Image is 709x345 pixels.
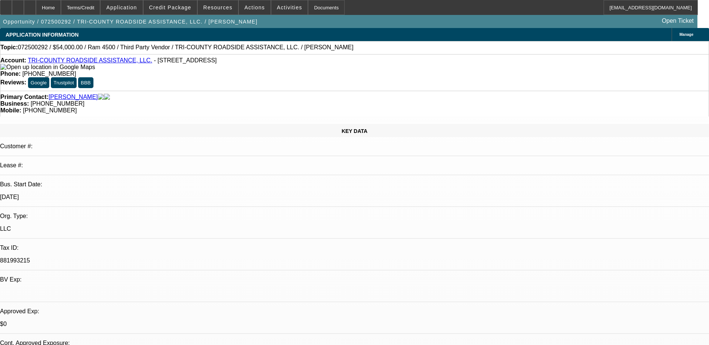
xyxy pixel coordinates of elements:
[342,128,367,134] span: KEY DATA
[144,0,197,15] button: Credit Package
[679,32,693,37] span: Manage
[3,19,258,25] span: Opportunity / 072500292 / TRI-COUNTY ROADSIDE ASSISTANCE, LLC. / [PERSON_NAME]
[18,44,354,51] span: 072500292 / $54,000.00 / Ram 4500 / Third Party Vendor / TRI-COUNTY ROADSIDE ASSISTANCE, LLC. / [...
[277,4,302,10] span: Activities
[28,57,152,63] a: TRI-COUNTY ROADSIDE ASSISTANCE, LLC.
[104,94,110,100] img: linkedin-icon.png
[0,79,26,86] strong: Reviews:
[271,0,308,15] button: Activities
[149,4,191,10] span: Credit Package
[49,94,98,100] a: [PERSON_NAME]
[0,64,95,71] img: Open up location in Google Maps
[22,71,76,77] span: [PHONE_NUMBER]
[51,77,76,88] button: Trustpilot
[106,4,137,10] span: Application
[28,77,49,88] button: Google
[0,94,49,100] strong: Primary Contact:
[0,107,21,114] strong: Mobile:
[0,100,29,107] strong: Business:
[0,57,26,63] strong: Account:
[23,107,77,114] span: [PHONE_NUMBER]
[244,4,265,10] span: Actions
[101,0,142,15] button: Application
[6,32,78,38] span: APPLICATION INFORMATION
[198,0,238,15] button: Resources
[659,15,697,27] a: Open Ticket
[154,57,217,63] span: - [STREET_ADDRESS]
[98,94,104,100] img: facebook-icon.png
[31,100,84,107] span: [PHONE_NUMBER]
[0,64,95,70] a: View Google Maps
[78,77,93,88] button: BBB
[203,4,232,10] span: Resources
[0,71,21,77] strong: Phone:
[0,44,18,51] strong: Topic:
[239,0,271,15] button: Actions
